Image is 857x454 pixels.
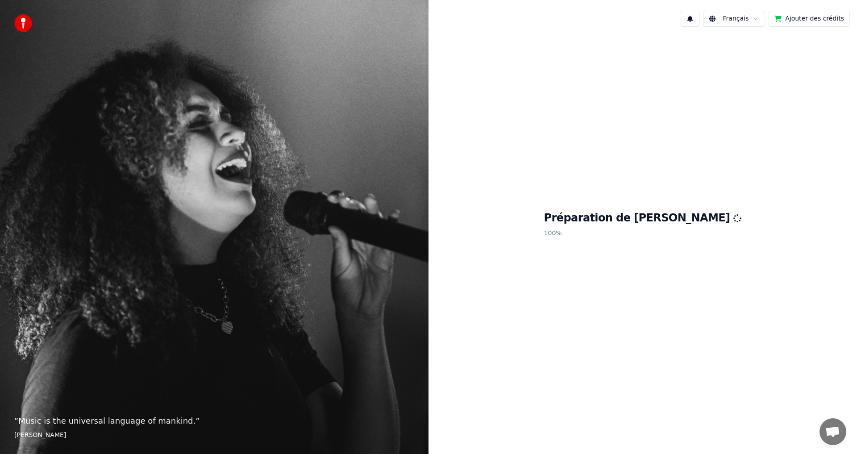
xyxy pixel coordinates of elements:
h1: Préparation de [PERSON_NAME] [544,211,742,225]
footer: [PERSON_NAME] [14,431,414,440]
img: youka [14,14,32,32]
p: “ Music is the universal language of mankind. ” [14,415,414,427]
p: 100 % [544,225,742,242]
a: Ouvrir le chat [820,418,846,445]
button: Ajouter des crédits [769,11,850,27]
